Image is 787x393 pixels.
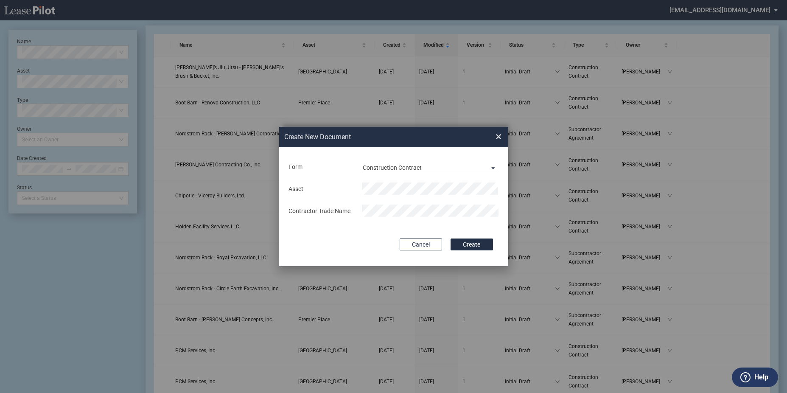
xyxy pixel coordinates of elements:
[283,207,357,216] div: Contractor Trade Name
[362,205,499,217] input: Contractor Trade Name
[451,239,493,250] button: Create
[283,185,357,194] div: Asset
[284,132,465,142] h2: Create New Document
[283,163,357,171] div: Form
[362,160,499,173] md-select: Lease Form: Construction Contract
[496,130,501,143] span: ×
[400,239,442,250] button: Cancel
[363,164,422,171] div: Construction Contract
[754,372,768,383] label: Help
[279,127,508,267] md-dialog: Create New ...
